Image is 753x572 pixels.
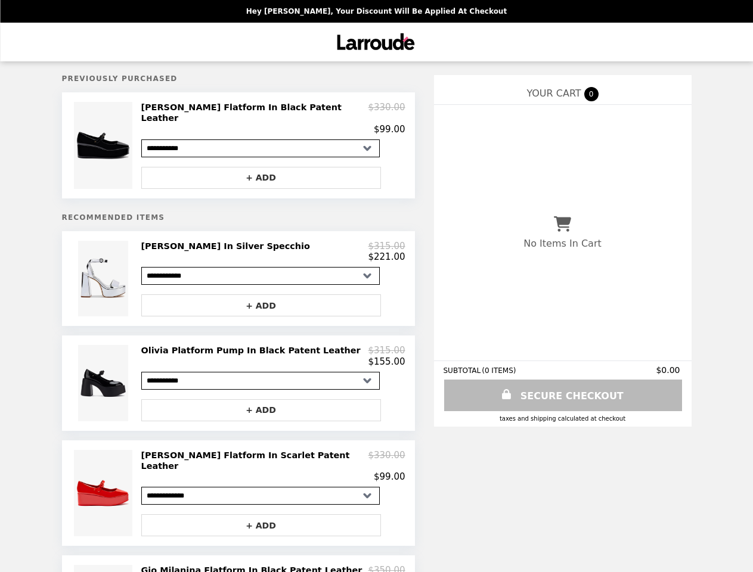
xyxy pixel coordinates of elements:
[374,471,405,482] p: $99.00
[141,241,315,251] h2: [PERSON_NAME] In Silver Specchio
[141,399,381,421] button: + ADD
[246,7,507,15] p: Hey [PERSON_NAME], your discount will be applied at checkout
[141,167,381,189] button: + ADD
[141,345,365,356] h2: Olivia Platform Pump In Black Patent Leather
[74,102,135,189] img: Blair Flatform In Black Patent Leather
[368,345,405,356] p: $315.00
[333,30,420,54] img: Brand Logo
[74,450,135,537] img: Blair Flatform In Scarlet Patent Leather
[141,372,380,390] select: Select a product variant
[78,241,132,316] img: Dolly Sandal In Silver Specchio
[141,450,368,472] h2: [PERSON_NAME] Flatform In Scarlet Patent Leather
[482,366,516,375] span: ( 0 ITEMS )
[368,102,405,124] p: $330.00
[78,345,132,421] img: Olivia Platform Pump In Black Patent Leather
[444,366,482,375] span: SUBTOTAL
[584,87,599,101] span: 0
[141,267,380,285] select: Select a product variant
[141,294,381,316] button: + ADD
[141,102,368,124] h2: [PERSON_NAME] Flatform In Black Patent Leather
[62,213,415,222] h5: Recommended Items
[141,487,380,505] select: Select a product variant
[374,124,405,135] p: $99.00
[141,514,381,536] button: + ADD
[526,88,581,99] span: YOUR CART
[368,450,405,472] p: $330.00
[368,251,405,262] p: $221.00
[368,356,405,367] p: $155.00
[656,365,681,375] span: $0.00
[523,238,601,249] p: No Items In Cart
[368,241,405,251] p: $315.00
[444,415,682,422] div: Taxes and Shipping calculated at checkout
[141,139,380,157] select: Select a product variant
[62,74,415,83] h5: Previously Purchased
